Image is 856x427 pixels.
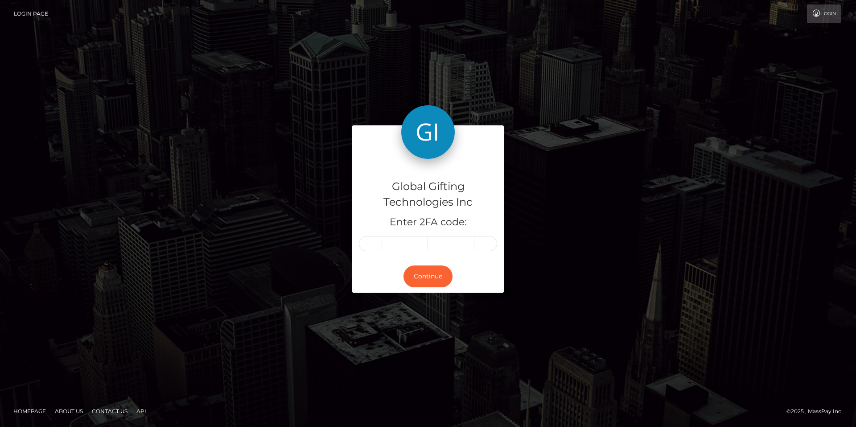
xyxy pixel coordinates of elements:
a: API [133,404,150,418]
h5: Enter 2FA code: [359,216,497,229]
a: Login Page [14,4,48,23]
div: © 2025 , MassPay Inc. [786,406,849,416]
a: Homepage [10,404,49,418]
a: Login [807,4,841,23]
a: Contact Us [88,404,131,418]
a: About Us [51,404,86,418]
h4: Global Gifting Technologies Inc [359,179,497,210]
img: Global Gifting Technologies Inc [401,105,455,159]
button: Continue [403,265,453,287]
